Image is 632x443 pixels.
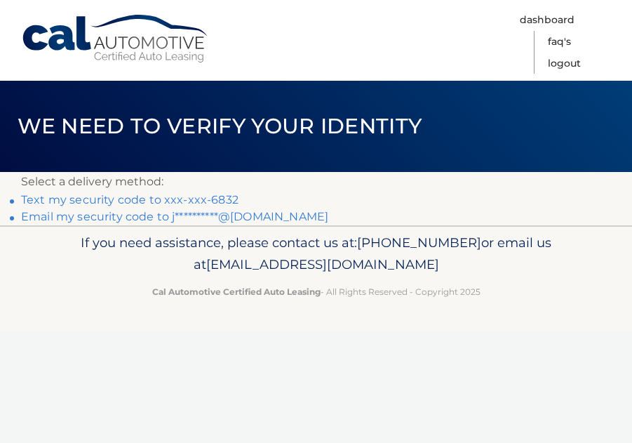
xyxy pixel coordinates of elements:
[21,14,210,64] a: Cal Automotive
[21,232,611,277] p: If you need assistance, please contact us at: or email us at
[548,53,581,74] a: Logout
[21,284,611,299] p: - All Rights Reserved - Copyright 2025
[18,113,422,139] span: We need to verify your identity
[152,286,321,297] strong: Cal Automotive Certified Auto Leasing
[548,31,571,53] a: FAQ's
[357,234,481,251] span: [PHONE_NUMBER]
[206,256,439,272] span: [EMAIL_ADDRESS][DOMAIN_NAME]
[520,9,574,31] a: Dashboard
[21,172,611,192] p: Select a delivery method:
[21,210,328,223] a: Email my security code to j**********@[DOMAIN_NAME]
[21,193,238,206] a: Text my security code to xxx-xxx-6832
